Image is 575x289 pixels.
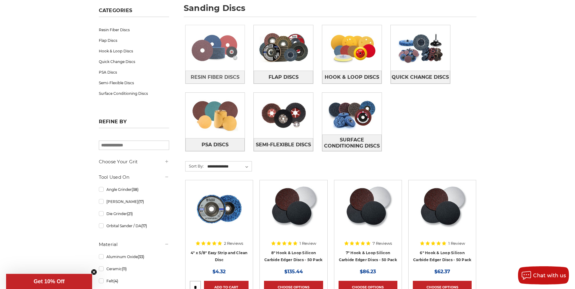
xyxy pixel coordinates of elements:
[138,254,144,259] span: (33)
[132,187,139,192] span: (38)
[186,95,245,136] img: PSA Discs
[254,95,313,136] img: Semi-Flexible Discs
[99,251,169,262] a: Aluminum Oxide
[418,184,467,233] img: Silicon Carbide 6" Hook & Loop Edger Discs
[99,184,169,195] a: Angle Grinder
[99,276,169,286] a: Felt
[339,251,397,262] a: 7" Hook & Loop Silicon Carbide Edger Discs - 50 Pack
[127,211,133,216] span: (21)
[138,199,144,204] span: (17)
[413,251,471,262] a: 6" Hook & Loop Silicon Carbide Edger Discs - 50 Pack
[284,269,303,274] span: $135.44
[186,138,245,151] a: PSA Discs
[99,174,169,181] h5: Tool Used On
[99,221,169,231] a: Orbital Sander / DA
[254,71,313,84] a: Flap Discs
[184,4,476,17] h1: sanding discs
[99,78,169,88] a: Semi-Flexible Discs
[186,27,245,69] img: Resin Fiber Discs
[99,158,169,165] h5: Choose Your Grit
[322,93,382,135] img: Surface Conditioning Discs
[272,203,314,215] a: Quick view
[99,35,169,46] a: Flap Discs
[339,184,397,243] a: Silicon Carbide 7" Hook & Loop Edger Discs
[99,196,169,207] a: [PERSON_NAME]
[202,140,229,150] span: PSA Discs
[99,46,169,56] a: Hook & Loop Discs
[269,184,318,233] img: Silicon Carbide 8" Hook & Loop Edger Discs
[99,8,169,17] h5: Categories
[347,203,389,215] a: Quick view
[190,184,249,243] a: 4" x 5/8" easy strip and clean discs
[421,203,463,215] a: Quick view
[254,138,313,151] a: Semi-Flexible Discs
[99,88,169,99] a: Surface Conditioning Discs
[99,25,169,35] a: Resin Fiber Discs
[91,269,97,275] button: Close teaser
[373,241,392,245] span: 7 Reviews
[191,251,248,262] a: 4" x 5/8" Easy Strip and Clean Disc
[299,241,316,245] span: 1 Review
[122,267,127,271] span: (11)
[448,241,465,245] span: 1 Review
[99,56,169,67] a: Quick Change Discs
[434,269,450,274] span: $62.37
[322,71,382,84] a: Hook & Loop Discs
[6,274,92,289] div: Get 10% OffClose teaser
[212,269,226,274] span: $4.32
[224,241,243,245] span: 2 Reviews
[141,224,147,228] span: (17)
[206,162,252,171] select: Sort By:
[256,140,311,150] span: Semi-Flexible Discs
[343,184,393,233] img: Silicon Carbide 7" Hook & Loop Edger Discs
[99,119,169,128] h5: Refine by
[392,72,449,82] span: Quick Change Discs
[325,72,379,82] span: Hook & Loop Discs
[391,71,450,84] a: Quick Change Discs
[533,273,566,278] span: Chat with us
[186,71,245,84] a: Resin Fiber Discs
[99,67,169,78] a: PSA Discs
[269,72,299,82] span: Flap Discs
[99,208,169,219] a: Die Grinder
[323,135,381,151] span: Surface Conditioning Discs
[99,264,169,274] a: Ceramic
[195,184,243,233] img: 4" x 5/8" easy strip and clean discs
[198,203,240,215] a: Quick view
[191,72,239,82] span: Resin Fiber Discs
[322,135,382,151] a: Surface Conditioning Discs
[264,251,323,262] a: 8" Hook & Loop Silicon Carbide Edger Discs - 50 Pack
[113,279,118,283] span: (4)
[391,27,450,69] img: Quick Change Discs
[360,269,376,274] span: $86.23
[34,278,65,284] span: Get 10% Off
[254,27,313,69] img: Flap Discs
[186,161,204,171] label: Sort By:
[264,184,323,243] a: Silicon Carbide 8" Hook & Loop Edger Discs
[99,241,169,248] h5: Material
[518,266,569,284] button: Chat with us
[413,184,472,243] a: Silicon Carbide 6" Hook & Loop Edger Discs
[322,27,382,69] img: Hook & Loop Discs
